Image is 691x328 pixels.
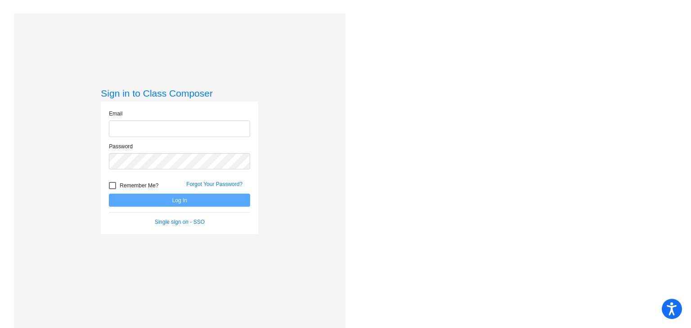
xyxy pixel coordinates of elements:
button: Log In [109,194,250,207]
label: Email [109,110,122,118]
label: Password [109,142,133,151]
h3: Sign in to Class Composer [101,88,258,99]
a: Forgot Your Password? [186,181,242,187]
a: Single sign on - SSO [155,219,205,225]
span: Remember Me? [120,180,158,191]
